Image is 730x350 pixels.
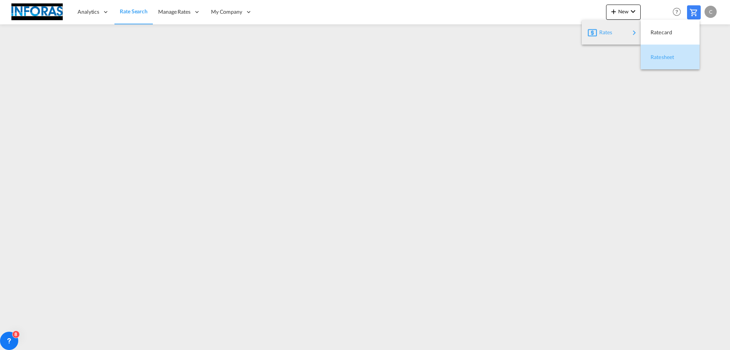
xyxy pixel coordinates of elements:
div: Ratesheet [647,48,693,67]
span: Ratesheet [651,50,659,65]
span: Rates [599,25,608,40]
span: Ratecard [651,25,659,40]
md-icon: icon-chevron-right [630,28,639,37]
div: Ratecard [647,23,693,42]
